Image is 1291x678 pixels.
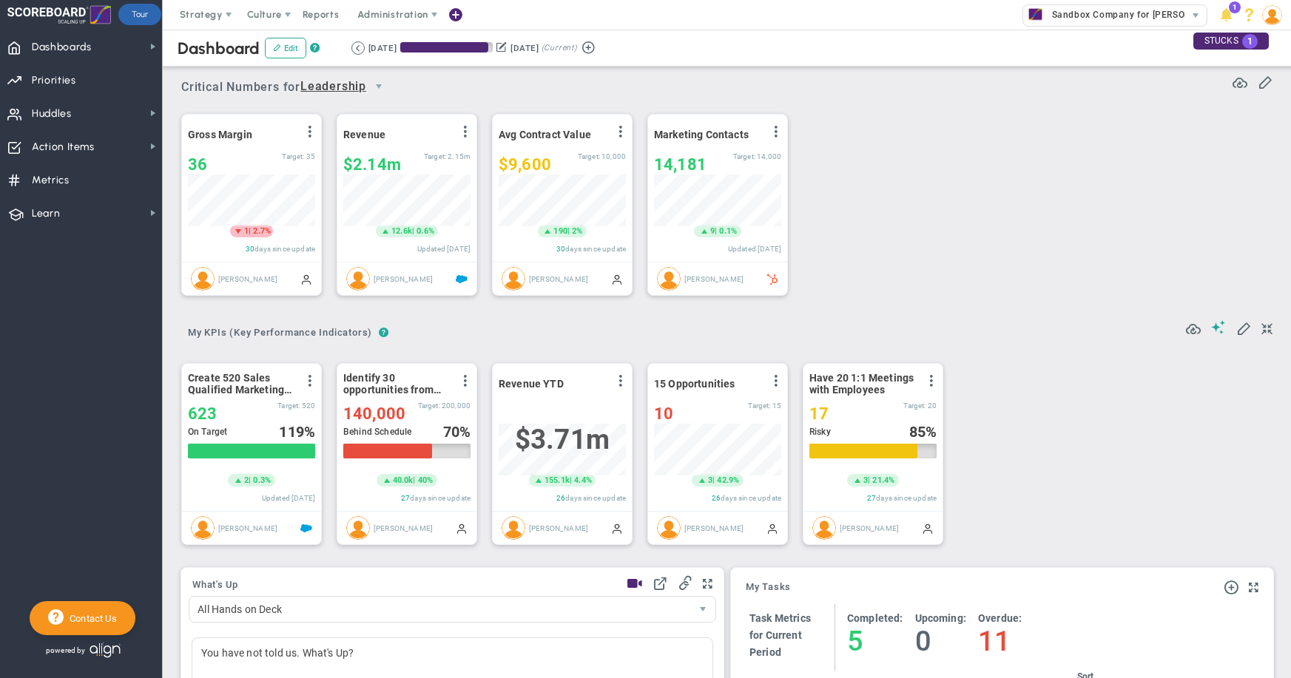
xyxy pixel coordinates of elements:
span: Refresh Data [1233,73,1247,88]
span: 15 Opportunities [654,378,735,390]
span: [PERSON_NAME] [218,523,277,532]
span: | [413,475,415,485]
h4: 0 [914,625,965,657]
span: Period [749,646,781,658]
span: Behind Schedule [343,427,411,437]
img: 33379.Company.photo [1026,5,1045,24]
span: Learn [32,198,60,229]
span: days since update [410,494,471,502]
span: Contact Us [64,613,117,624]
img: Matt Barbey [657,516,681,540]
span: Target: [418,401,440,410]
img: Jane Wilson [191,267,215,291]
button: Edit [265,38,306,58]
span: All Hands on Deck [189,597,690,622]
span: Edit or Add Critical Numbers [1258,74,1273,89]
span: 14,181 [654,155,707,174]
span: 85 [909,423,926,441]
span: 30 [246,245,255,253]
span: 27 [401,494,410,502]
span: days since update [721,494,781,502]
span: Target: [282,152,304,160]
span: Dashboards [32,32,92,63]
span: select [1185,5,1207,26]
div: % [279,424,315,440]
span: Manually Updated [766,522,778,534]
span: 9 [710,226,715,237]
span: $9,600 [499,155,551,174]
span: Leadership [300,78,366,96]
span: 42.9% [717,475,739,485]
span: 2 [244,475,249,487]
span: Target: [748,401,770,410]
span: days since update [876,494,937,502]
span: 40.0k [393,475,414,487]
div: [DATE] [510,41,539,55]
span: [PERSON_NAME] [529,274,588,282]
span: Dashboard [178,38,260,58]
span: 520 [302,401,315,410]
img: Matt Barbey [502,516,525,540]
span: [PERSON_NAME] [218,274,277,282]
span: [PERSON_NAME] [840,523,899,532]
h4: Task Metrics [749,611,811,625]
span: days since update [565,245,626,253]
span: 3 [863,475,868,487]
span: Avg Contract Value [499,129,591,140]
img: Katie Williams [502,267,525,291]
span: Salesforce Enabled<br ></span>Sandbox: Quarterly Leads and Opportunities [300,522,312,534]
span: 119 [279,423,303,441]
span: Target: [424,152,446,160]
span: Manually Updated [611,522,623,534]
span: Identify 30 opportunities from SmithCo resulting in $200K new sales [343,372,451,396]
span: Updated [DATE] [262,494,315,502]
img: Matt Barbey [191,516,215,540]
div: % [909,424,937,440]
span: Salesforce Enabled<br ></span>Sandbox: Quarterly Revenue [456,273,468,285]
span: 20 [928,401,937,410]
span: My KPIs (Key Performance Indicators) [181,321,379,345]
h4: Completed: [846,611,903,625]
span: Priorities [32,65,76,96]
span: 12.6k [391,226,412,237]
span: Huddles [32,98,72,129]
span: 1 [244,226,249,237]
span: select [366,74,391,99]
span: Culture [247,9,282,20]
span: [PERSON_NAME] [529,523,588,532]
span: Marketing Contacts [654,129,749,140]
span: 2.7% [253,226,271,236]
span: 0.3% [253,475,271,485]
span: Risky [809,427,831,437]
span: 0.6% [417,226,434,236]
span: 15 [772,401,781,410]
span: 26 [712,494,721,502]
span: 36 [188,155,207,174]
span: Revenue YTD [499,378,564,390]
span: Refresh Data [1186,319,1201,334]
span: Gross Margin [188,129,252,140]
span: Action Items [32,132,95,163]
span: 2,154,350 [448,152,471,160]
span: Strategy [180,9,223,20]
span: | [715,226,717,236]
span: 3 [708,475,712,487]
span: [PERSON_NAME] [684,274,744,282]
span: My Tasks [746,582,791,592]
span: 40% [418,475,433,485]
span: | [570,475,572,485]
span: days since update [565,494,626,502]
span: 1 [1229,1,1241,13]
div: [DATE] [368,41,397,55]
span: | [249,226,251,236]
button: What's Up [192,580,238,591]
span: 21.4% [872,475,894,485]
span: Target: [903,401,926,410]
span: 623 [188,404,217,423]
div: Powered by Align [30,639,182,662]
span: 140,000 [343,404,405,423]
span: Updated [DATE] [728,245,781,253]
span: 2% [572,226,582,236]
div: Period Progress: 95% Day 86 of 90 with 4 remaining. [400,42,493,52]
h4: Overdue: [977,611,1021,625]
